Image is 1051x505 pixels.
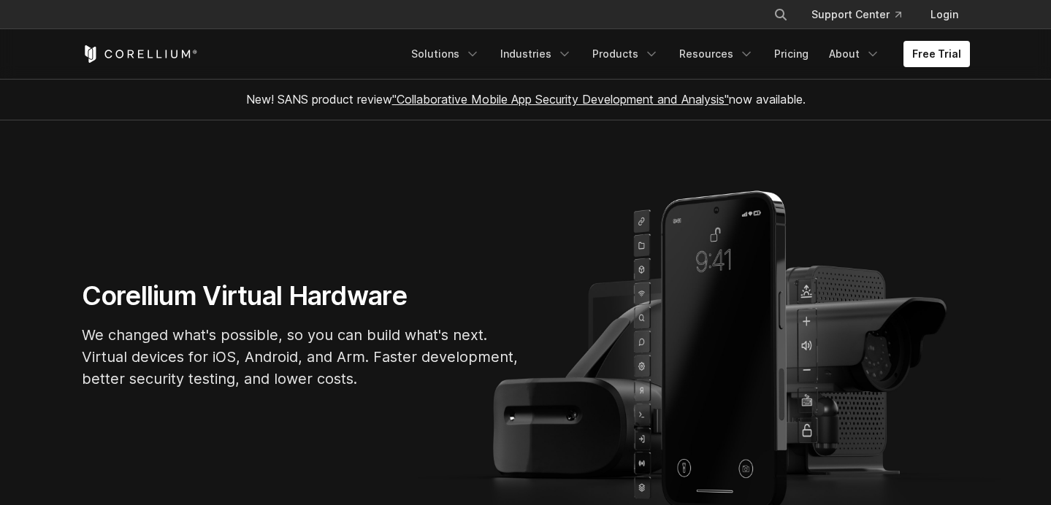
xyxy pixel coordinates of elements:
[670,41,763,67] a: Resources
[768,1,794,28] button: Search
[765,41,817,67] a: Pricing
[82,45,198,63] a: Corellium Home
[402,41,489,67] a: Solutions
[584,41,668,67] a: Products
[903,41,970,67] a: Free Trial
[492,41,581,67] a: Industries
[82,280,520,312] h1: Corellium Virtual Hardware
[800,1,913,28] a: Support Center
[82,324,520,390] p: We changed what's possible, so you can build what's next. Virtual devices for iOS, Android, and A...
[402,41,970,67] div: Navigation Menu
[820,41,889,67] a: About
[756,1,970,28] div: Navigation Menu
[246,92,806,107] span: New! SANS product review now available.
[392,92,729,107] a: "Collaborative Mobile App Security Development and Analysis"
[919,1,970,28] a: Login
